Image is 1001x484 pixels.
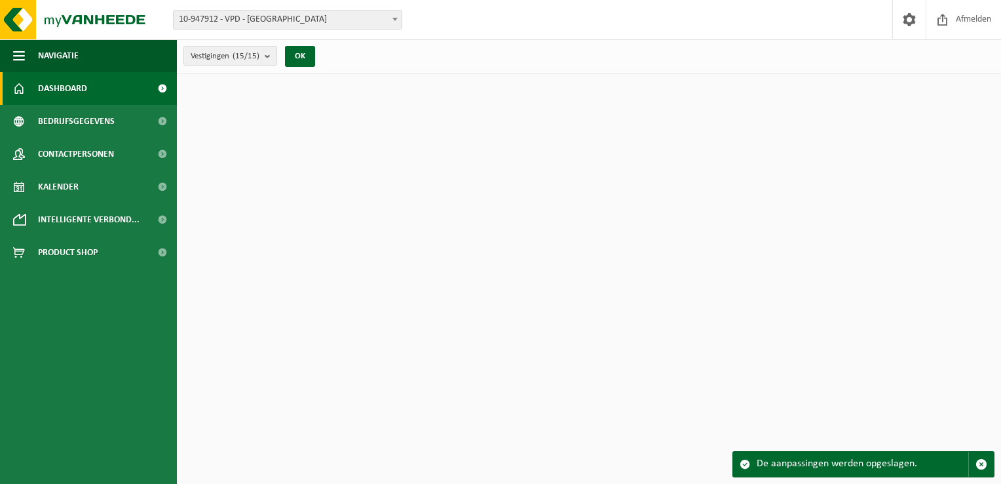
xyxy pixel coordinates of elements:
count: (15/15) [233,52,259,60]
span: Intelligente verbond... [38,203,140,236]
span: 10-947912 - VPD - ASSE [173,10,402,30]
button: Vestigingen(15/15) [183,46,277,66]
span: Kalender [38,171,79,203]
span: Bedrijfsgegevens [38,105,115,138]
div: De aanpassingen werden opgeslagen. [757,452,968,477]
span: Contactpersonen [38,138,114,171]
button: OK [285,46,315,67]
span: Product Shop [38,236,98,269]
span: Navigatie [38,39,79,72]
span: Vestigingen [191,47,259,66]
span: 10-947912 - VPD - ASSE [174,10,402,29]
span: Dashboard [38,72,87,105]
